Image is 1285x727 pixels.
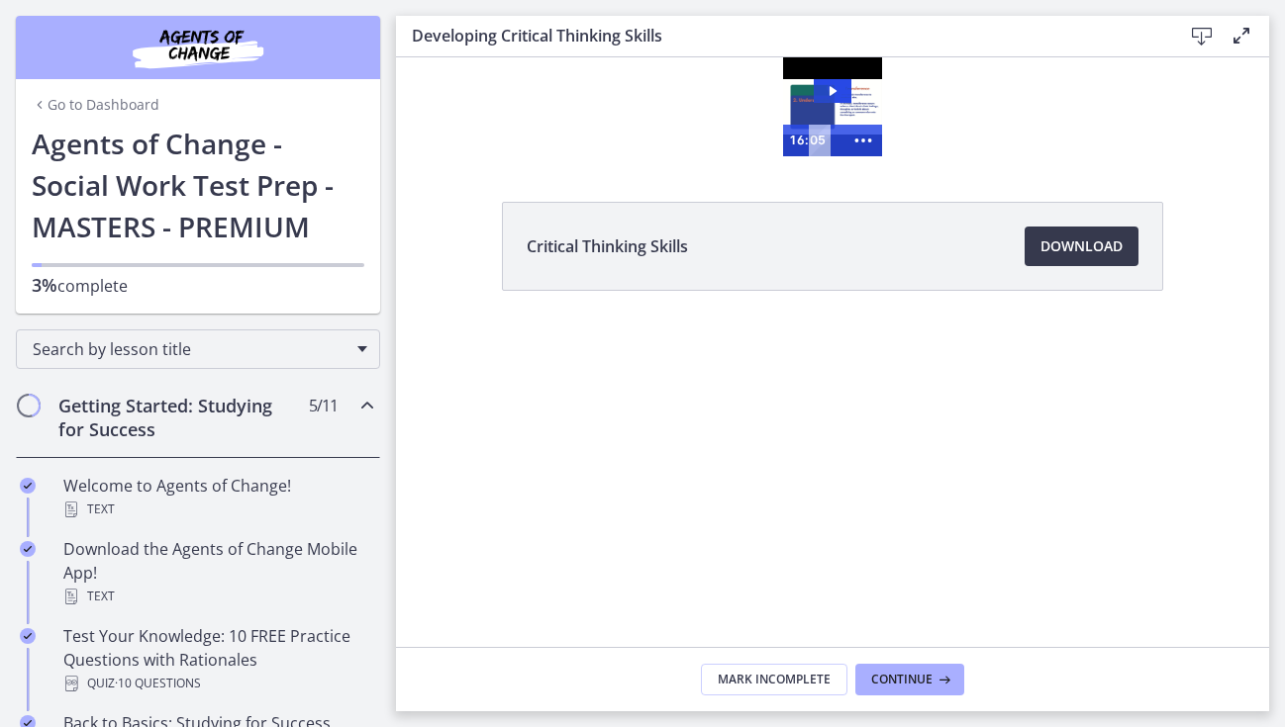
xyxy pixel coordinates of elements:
[79,24,317,71] img: Agents of Change
[32,273,364,298] p: complete
[32,95,159,115] a: Go to Dashboard
[855,664,964,695] button: Continue
[527,234,688,258] span: Critical Thinking Skills
[63,672,372,695] div: Quiz
[20,541,36,557] i: Completed
[1040,234,1123,258] span: Download
[63,585,372,608] div: Text
[718,672,831,687] span: Mark Incomplete
[63,498,372,521] div: Text
[20,628,36,644] i: Completed
[423,67,440,99] div: Playbar
[16,329,380,369] div: Search by lesson title
[1025,227,1138,266] a: Download
[448,67,486,99] button: Show more buttons
[309,394,338,417] span: 5 / 11
[412,24,1150,47] h3: Developing Critical Thinking Skills
[32,273,57,297] span: 3%
[396,57,1269,156] iframe: Video Lesson
[20,478,36,494] i: Completed
[63,537,372,608] div: Download the Agents of Change Mobile App!
[63,624,372,695] div: Test Your Knowledge: 10 FREE Practice Questions with Rationales
[115,672,201,695] span: · 10 Questions
[701,664,847,695] button: Mark Incomplete
[58,394,300,441] h2: Getting Started: Studying for Success
[871,672,933,687] span: Continue
[33,338,347,360] span: Search by lesson title
[32,123,364,247] h1: Agents of Change - Social Work Test Prep - MASTERS - PREMIUM
[63,474,372,521] div: Welcome to Agents of Change!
